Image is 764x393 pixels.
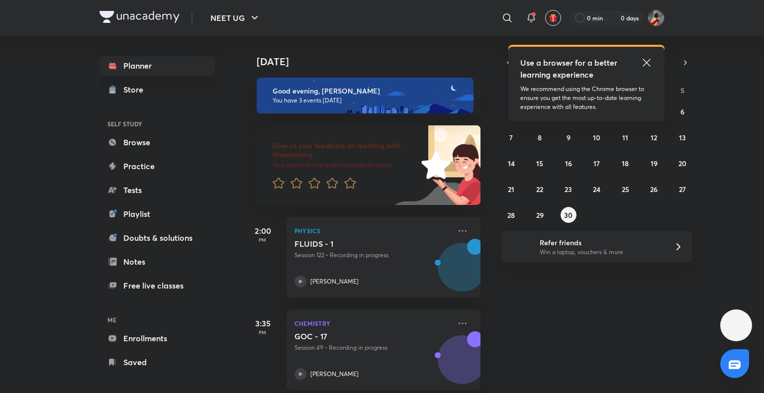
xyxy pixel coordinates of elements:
[503,129,519,145] button: September 7, 2025
[545,10,561,26] button: avatar
[565,185,572,194] abbr: September 23, 2025
[387,125,480,205] img: feedback_image
[204,8,267,28] button: NEET UG
[99,11,180,25] a: Company Logo
[536,185,543,194] abbr: September 22, 2025
[520,57,619,81] h5: Use a browser for a better learning experience
[650,185,658,194] abbr: September 26, 2025
[540,248,662,257] p: Win a laptop, vouchers & more
[646,129,662,145] button: September 12, 2025
[99,276,215,295] a: Free live classes
[532,207,548,223] button: September 29, 2025
[730,319,742,331] img: ttu
[257,56,490,68] h4: [DATE]
[273,87,465,96] h6: Good evening, [PERSON_NAME]
[99,252,215,272] a: Notes
[674,155,690,171] button: September 20, 2025
[564,210,573,220] abbr: September 30, 2025
[674,103,690,119] button: September 6, 2025
[503,155,519,171] button: September 14, 2025
[507,210,515,220] abbr: September 28, 2025
[538,133,542,142] abbr: September 8, 2025
[617,155,633,171] button: September 18, 2025
[646,155,662,171] button: September 19, 2025
[257,78,474,113] img: evening
[622,185,629,194] abbr: September 25, 2025
[99,11,180,23] img: Company Logo
[561,129,576,145] button: September 9, 2025
[651,133,657,142] abbr: September 12, 2025
[273,141,418,159] h6: Give us your feedback on learning with Unacademy
[508,185,514,194] abbr: September 21, 2025
[503,181,519,197] button: September 21, 2025
[99,204,215,224] a: Playlist
[532,129,548,145] button: September 8, 2025
[679,185,686,194] abbr: September 27, 2025
[273,97,465,104] p: You have 3 events [DATE]
[243,329,283,335] p: PM
[680,86,684,95] abbr: Saturday
[438,341,486,389] img: Avatar
[294,317,451,329] p: Chemistry
[678,159,686,168] abbr: September 20, 2025
[567,133,571,142] abbr: September 9, 2025
[99,56,215,76] a: Planner
[508,159,515,168] abbr: September 14, 2025
[99,80,215,99] a: Store
[589,155,605,171] button: September 17, 2025
[294,343,451,352] p: Session 49 • Recording in progress
[651,159,658,168] abbr: September 19, 2025
[646,181,662,197] button: September 26, 2025
[680,107,684,116] abbr: September 6, 2025
[273,161,418,169] p: Your word will help make Unacademy better
[549,13,558,22] img: avatar
[99,115,215,132] h6: SELF STUDY
[622,159,629,168] abbr: September 18, 2025
[622,133,628,142] abbr: September 11, 2025
[593,185,600,194] abbr: September 24, 2025
[294,225,451,237] p: Physics
[674,181,690,197] button: September 27, 2025
[617,129,633,145] button: September 11, 2025
[99,311,215,328] h6: ME
[509,237,529,257] img: referral
[589,129,605,145] button: September 10, 2025
[520,85,653,111] p: We recommend using the Chrome browser to ensure you get the most up-to-date learning experience w...
[294,251,451,260] p: Session 122 • Recording in progress
[561,155,576,171] button: September 16, 2025
[593,159,600,168] abbr: September 17, 2025
[99,328,215,348] a: Enrollments
[565,159,572,168] abbr: September 16, 2025
[294,331,418,341] h5: GOC - 17
[243,225,283,237] h5: 2:00
[294,239,418,249] h5: FLUIDS - 1
[532,181,548,197] button: September 22, 2025
[674,129,690,145] button: September 13, 2025
[99,228,215,248] a: Doubts & solutions
[617,181,633,197] button: September 25, 2025
[123,84,149,96] div: Store
[310,277,359,286] p: [PERSON_NAME]
[310,370,359,379] p: [PERSON_NAME]
[99,156,215,176] a: Practice
[99,180,215,200] a: Tests
[243,237,283,243] p: PM
[532,155,548,171] button: September 15, 2025
[593,133,600,142] abbr: September 10, 2025
[99,352,215,372] a: Saved
[589,181,605,197] button: September 24, 2025
[679,133,686,142] abbr: September 13, 2025
[536,159,543,168] abbr: September 15, 2025
[561,207,576,223] button: September 30, 2025
[536,210,544,220] abbr: September 29, 2025
[609,13,619,23] img: streak
[438,248,486,296] img: Avatar
[99,132,215,152] a: Browse
[648,9,665,26] img: Bincy Erica Tirkey
[243,317,283,329] h5: 3:35
[503,207,519,223] button: September 28, 2025
[561,181,576,197] button: September 23, 2025
[509,133,513,142] abbr: September 7, 2025
[540,237,662,248] h6: Refer friends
